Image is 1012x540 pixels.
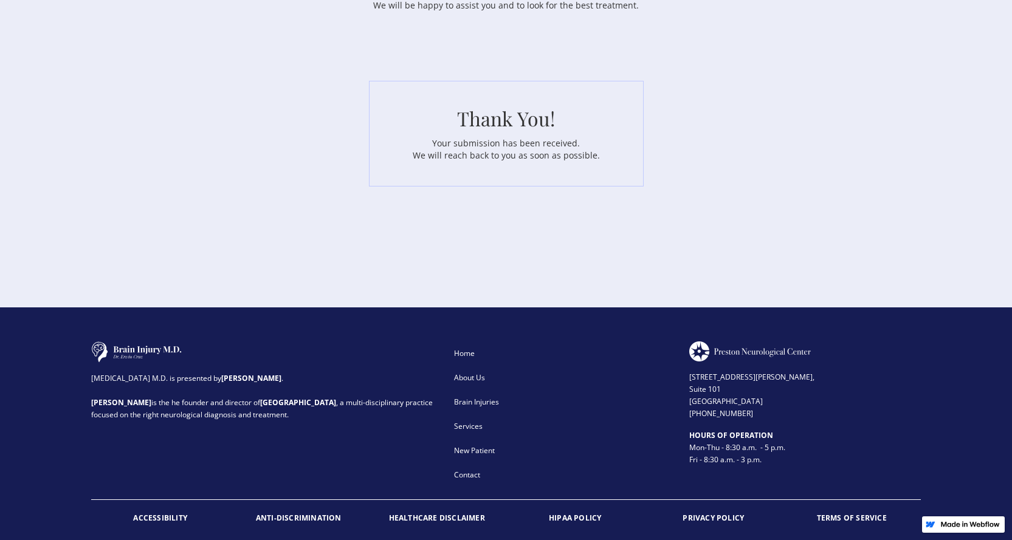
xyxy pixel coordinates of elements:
[644,500,783,536] a: PRIVACY POLICY
[448,414,680,439] a: Services
[369,81,644,186] div: Email Form success
[683,513,744,523] strong: PRIVACY POLICY
[382,137,631,162] div: Your submission has been received. We will reach back to you as soon as possible.
[382,106,631,131] h2: Thank You!
[454,445,673,457] div: New Patient
[91,397,151,408] strong: [PERSON_NAME]
[256,513,342,523] strong: ANTI-DISCRIMINATION
[91,363,438,421] div: [MEDICAL_DATA] M.D. is presented by . is the he founder and director of , a multi-disciplinary pr...
[940,521,1000,527] img: Made in Webflow
[454,469,673,481] div: Contact
[454,347,673,360] div: Home
[260,397,336,408] strong: [GEOGRAPHIC_DATA]
[389,513,485,523] strong: HEALTHCARE DISCLAIMER
[448,366,680,390] a: About Us
[448,439,680,463] a: New Patient
[221,373,281,383] strong: [PERSON_NAME]
[368,500,506,536] a: HEALTHCARE DISCLAIMER
[549,513,601,523] strong: HIPAA POLICY
[133,513,187,523] strong: ACCESSIBILITY
[454,420,673,432] div: Services
[689,361,921,420] div: [STREET_ADDRESS][PERSON_NAME], Suite 101 [GEOGRAPHIC_DATA] [PHONE_NUMBER]
[817,513,887,523] strong: TERMS OF SERVICE
[448,463,680,487] a: Contact
[448,341,680,366] a: Home
[454,396,673,408] div: Brain Injuries
[230,500,368,536] a: ANTI-DISCRIMINATION
[91,500,230,536] a: ACCESSIBILITY
[689,430,773,440] strong: HOURS OF OPERATION ‍
[506,500,645,536] a: HIPAA POLICY
[783,500,921,536] a: TERMS OF SERVICE
[448,390,680,414] a: Brain Injuries
[454,372,673,384] div: About Us
[689,429,921,466] div: Mon-Thu - 8:30 a.m. - 5 p.m. Fri - 8:30 a.m. - 3 p.m.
